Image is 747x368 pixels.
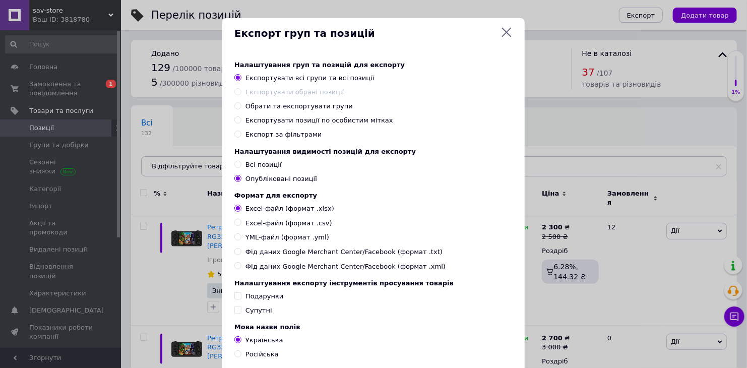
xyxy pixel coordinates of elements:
[245,161,282,168] span: Всі позиції
[245,88,344,96] span: Експортувати обрані позиції
[234,323,513,331] div: Мова назви полів
[245,262,446,271] span: Фід даних Google Merchant Center/Facebook (формат .xml)
[245,175,317,182] span: Опубліковані позиції
[245,74,375,82] span: Експортувати всі групи та всі позиції
[245,248,443,257] span: Фід даних Google Merchant Center/Facebook (формат .txt)
[245,204,334,213] span: Excel-файл (формат .xlsx)
[234,148,513,155] div: Налаштування видимості позицій для експорту
[234,61,513,69] div: Налаштування груп та позицій для експорту
[245,233,329,242] span: YML-файл (формат .yml)
[245,116,393,124] span: Експортувати позиції по особистим мітках
[245,350,279,358] span: Російська
[234,279,513,287] div: Налаштування експорту інструментів просування товарів
[245,292,283,301] div: Подарунки
[234,192,513,199] div: Формат для експорту
[245,306,272,315] div: Супутні
[245,131,322,138] span: Експорт за фільтрами
[245,102,353,110] span: Обрати та експортувати групи
[245,336,283,344] span: Українська
[234,26,496,41] span: Експорт груп та позицій
[245,219,332,228] span: Excel-файл (формат .csv)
